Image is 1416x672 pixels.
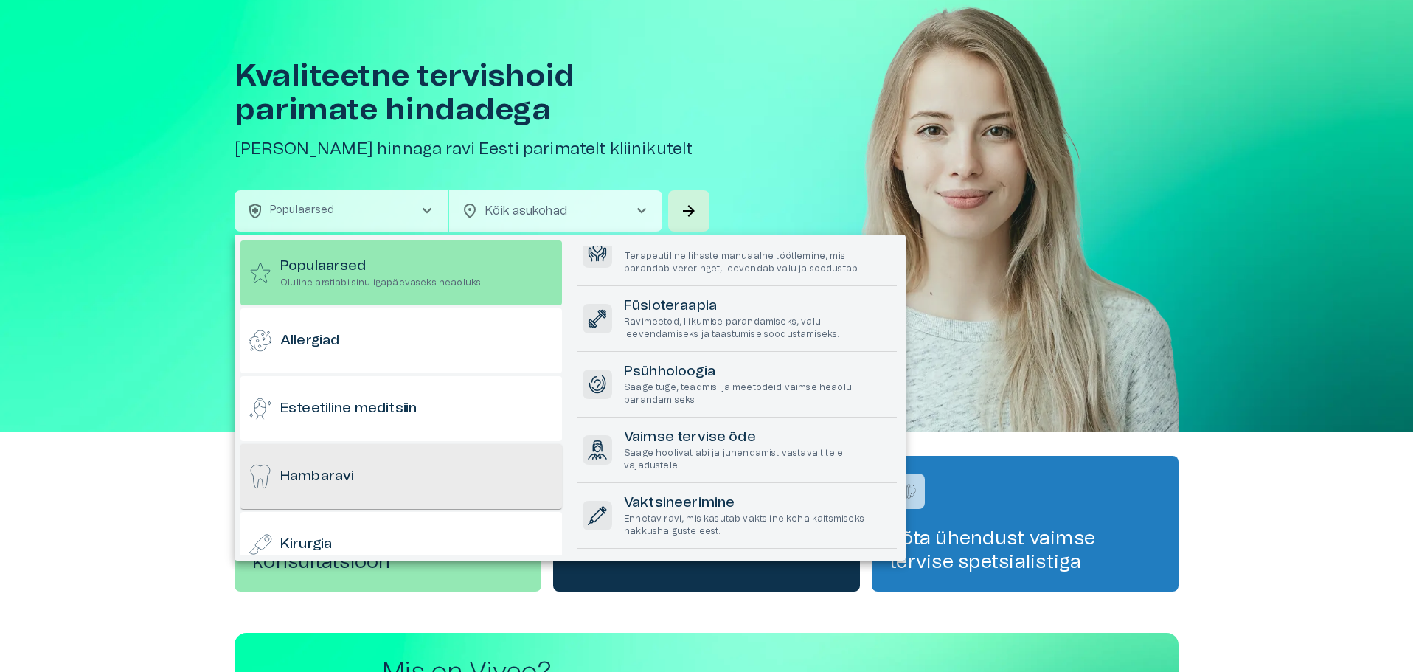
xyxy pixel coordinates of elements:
[280,277,481,289] p: Oluline arstiabi sinu igapäevaseks heaoluks
[624,428,891,448] h6: Vaimse tervise õde
[624,493,891,513] h6: Vaktsineerimine
[624,316,891,341] p: Ravimeetod, liikumise parandamiseks, valu leevendamiseks ja taastumise soodustamiseks.
[280,331,339,351] h6: Allergiad
[280,535,332,555] h6: Kirurgia
[624,447,891,472] p: Saage hoolivat abi ja juhendamist vastavalt teie vajadustele
[280,467,354,487] h6: Hambaravi
[280,257,481,277] h6: Populaarsed
[624,297,891,316] h6: Füsioteraapia
[624,381,891,406] p: Saage tuge, teadmisi ja meetodeid vaimse heaolu parandamiseks
[624,250,891,275] p: Terapeutiline lihaste manuaalne töötlemine, mis parandab vereringet, leevendab valu ja soodustab ...
[624,513,891,538] p: Ennetav ravi, mis kasutab vaktsiine keha kaitsmiseks nakkushaiguste eest.
[280,399,417,419] h6: Esteetiline meditsiin
[624,362,891,382] h6: Psühholoogia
